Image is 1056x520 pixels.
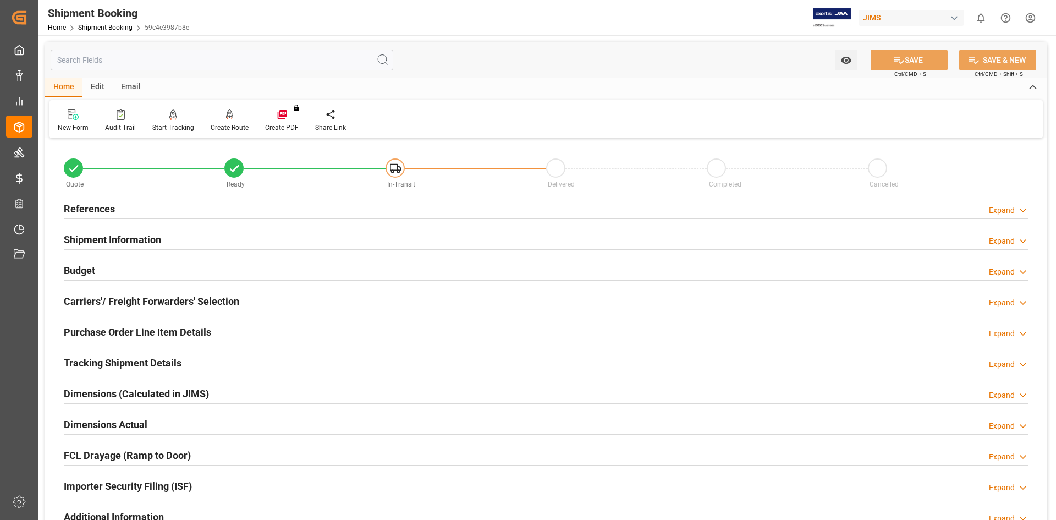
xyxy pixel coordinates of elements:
span: Ctrl/CMD + S [894,70,926,78]
button: show 0 new notifications [969,6,993,30]
h2: Dimensions (Calculated in JIMS) [64,386,209,401]
h2: Shipment Information [64,232,161,247]
span: Completed [709,180,741,188]
input: Search Fields [51,50,393,70]
div: Email [113,78,149,97]
span: Ctrl/CMD + Shift + S [975,70,1023,78]
h2: Budget [64,263,95,278]
span: Ready [227,180,245,188]
div: Edit [82,78,113,97]
h2: Purchase Order Line Item Details [64,325,211,340]
div: Expand [989,205,1015,216]
button: SAVE & NEW [959,50,1036,70]
div: Expand [989,297,1015,309]
h2: Importer Security Filing (ISF) [64,479,192,494]
img: Exertis%20JAM%20-%20Email%20Logo.jpg_1722504956.jpg [813,8,851,28]
div: Expand [989,482,1015,494]
button: JIMS [859,7,969,28]
h2: Tracking Shipment Details [64,355,182,370]
div: Expand [989,420,1015,432]
div: Start Tracking [152,123,194,133]
div: JIMS [859,10,964,26]
span: In-Transit [387,180,415,188]
h2: Carriers'/ Freight Forwarders' Selection [64,294,239,309]
div: Expand [989,390,1015,401]
div: Expand [989,266,1015,278]
button: Help Center [993,6,1018,30]
h2: References [64,201,115,216]
div: Create Route [211,123,249,133]
a: Shipment Booking [78,24,133,31]
div: Audit Trail [105,123,136,133]
button: open menu [835,50,857,70]
h2: FCL Drayage (Ramp to Door) [64,448,191,463]
div: Share Link [315,123,346,133]
div: Expand [989,328,1015,340]
span: Quote [66,180,84,188]
div: Expand [989,359,1015,370]
div: Home [45,78,82,97]
div: Expand [989,451,1015,463]
div: New Form [58,123,89,133]
span: Delivered [548,180,575,188]
div: Expand [989,236,1015,247]
button: SAVE [871,50,948,70]
div: Shipment Booking [48,5,189,21]
h2: Dimensions Actual [64,417,147,432]
span: Cancelled [870,180,899,188]
a: Home [48,24,66,31]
